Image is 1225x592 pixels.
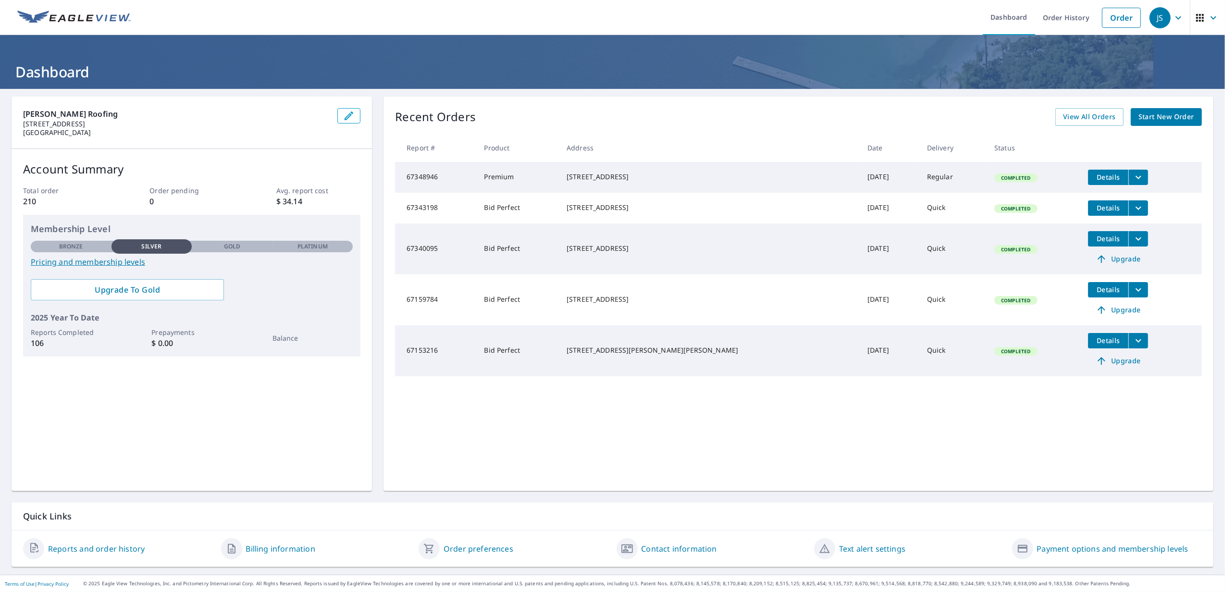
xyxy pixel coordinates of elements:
[559,134,860,162] th: Address
[23,128,330,137] p: [GEOGRAPHIC_DATA]
[477,134,559,162] th: Product
[919,162,987,193] td: Regular
[297,242,328,251] p: Platinum
[919,223,987,274] td: Quick
[860,162,919,193] td: [DATE]
[31,337,111,349] p: 106
[995,297,1036,304] span: Completed
[276,196,361,207] p: $ 34.14
[1094,203,1123,212] span: Details
[995,246,1036,253] span: Completed
[1094,234,1123,243] span: Details
[477,193,559,223] td: Bid Perfect
[860,134,919,162] th: Date
[224,242,240,251] p: Gold
[477,274,559,325] td: Bid Perfect
[1094,285,1123,294] span: Details
[1138,111,1194,123] span: Start New Order
[477,325,559,376] td: Bid Perfect
[59,242,83,251] p: Bronze
[12,62,1213,82] h1: Dashboard
[1094,173,1123,182] span: Details
[83,580,1220,587] p: © 2025 Eagle View Technologies, Inc. and Pictometry International Corp. All Rights Reserved. Repo...
[1037,543,1188,555] a: Payment options and membership levels
[37,580,69,587] a: Privacy Policy
[477,162,559,193] td: Premium
[395,325,476,376] td: 67153216
[395,223,476,274] td: 67340095
[860,325,919,376] td: [DATE]
[31,222,353,235] p: Membership Level
[395,274,476,325] td: 67159784
[1128,200,1148,216] button: filesDropdownBtn-67343198
[567,172,852,182] div: [STREET_ADDRESS]
[1131,108,1202,126] a: Start New Order
[1094,336,1123,345] span: Details
[1094,253,1142,265] span: Upgrade
[919,325,987,376] td: Quick
[395,162,476,193] td: 67348946
[151,327,232,337] p: Prepayments
[860,193,919,223] td: [DATE]
[1055,108,1124,126] a: View All Orders
[1088,170,1128,185] button: detailsBtn-67348946
[276,185,361,196] p: Avg. report cost
[1088,333,1128,348] button: detailsBtn-67153216
[477,223,559,274] td: Bid Perfect
[567,244,852,253] div: [STREET_ADDRESS]
[31,312,353,323] p: 2025 Year To Date
[151,337,232,349] p: $ 0.00
[1128,231,1148,247] button: filesDropdownBtn-67340095
[48,543,145,555] a: Reports and order history
[860,274,919,325] td: [DATE]
[395,193,476,223] td: 67343198
[23,120,330,128] p: [STREET_ADDRESS]
[1088,251,1148,267] a: Upgrade
[987,134,1080,162] th: Status
[395,108,476,126] p: Recent Orders
[1102,8,1141,28] a: Order
[642,543,717,555] a: Contact information
[1088,353,1148,369] a: Upgrade
[395,134,476,162] th: Report #
[567,203,852,212] div: [STREET_ADDRESS]
[995,348,1036,355] span: Completed
[1094,304,1142,316] span: Upgrade
[5,581,69,587] p: |
[23,108,330,120] p: [PERSON_NAME] Roofing
[1128,170,1148,185] button: filesDropdownBtn-67348946
[1063,111,1116,123] span: View All Orders
[919,193,987,223] td: Quick
[1088,200,1128,216] button: detailsBtn-67343198
[995,205,1036,212] span: Completed
[23,185,108,196] p: Total order
[1094,355,1142,367] span: Upgrade
[919,134,987,162] th: Delivery
[1088,231,1128,247] button: detailsBtn-67340095
[444,543,513,555] a: Order preferences
[23,160,360,178] p: Account Summary
[5,580,35,587] a: Terms of Use
[567,345,852,355] div: [STREET_ADDRESS][PERSON_NAME][PERSON_NAME]
[567,295,852,304] div: [STREET_ADDRESS]
[23,510,1202,522] p: Quick Links
[919,274,987,325] td: Quick
[149,185,234,196] p: Order pending
[860,223,919,274] td: [DATE]
[839,543,905,555] a: Text alert settings
[246,543,315,555] a: Billing information
[142,242,162,251] p: Silver
[1150,7,1171,28] div: JS
[1088,282,1128,297] button: detailsBtn-67159784
[17,11,131,25] img: EV Logo
[31,327,111,337] p: Reports Completed
[23,196,108,207] p: 210
[1128,333,1148,348] button: filesDropdownBtn-67153216
[995,174,1036,181] span: Completed
[272,333,353,343] p: Balance
[38,284,216,295] span: Upgrade To Gold
[31,256,353,268] a: Pricing and membership levels
[1128,282,1148,297] button: filesDropdownBtn-67159784
[149,196,234,207] p: 0
[1088,302,1148,318] a: Upgrade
